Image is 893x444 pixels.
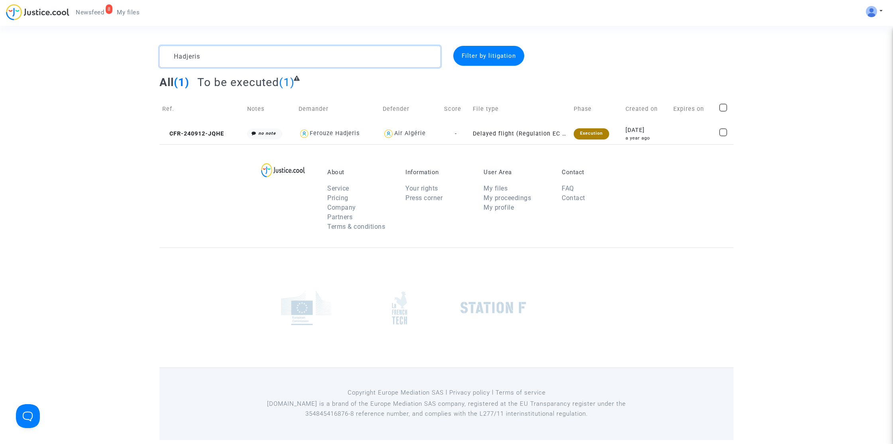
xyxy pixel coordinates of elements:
[625,126,668,135] div: [DATE]
[265,388,628,398] p: Copyright Europe Mediation SAS l Privacy policy l Terms of service
[671,95,716,123] td: Expires on
[69,6,110,18] a: 8Newsfeed
[394,130,426,137] div: Air Algérie
[327,185,349,192] a: Service
[462,52,516,59] span: Filter by litigation
[441,95,470,123] td: Score
[562,169,628,176] p: Contact
[405,194,443,202] a: Press corner
[159,95,244,123] td: Ref.
[327,213,352,221] a: Partners
[392,291,407,325] img: french_tech.png
[281,291,331,325] img: europe_commision.png
[327,223,385,230] a: Terms & conditions
[279,76,295,89] span: (1)
[258,131,276,136] i: no note
[405,169,472,176] p: Information
[76,9,104,16] span: Newsfeed
[484,185,507,192] a: My files
[197,76,279,89] span: To be executed
[562,185,574,192] a: FAQ
[110,6,146,18] a: My files
[484,194,531,202] a: My proceedings
[265,399,628,419] p: [DOMAIN_NAME] is a brand of the Europe Mediation SAS company, registered at the EU Transparancy r...
[571,95,623,123] td: Phase
[562,194,585,202] a: Contact
[623,95,671,123] td: Created on
[380,95,441,123] td: Defender
[6,4,69,20] img: jc-logo.svg
[470,123,571,144] td: Delayed flight (Regulation EC 261/2004)
[327,169,393,176] p: About
[405,185,438,192] a: Your rights
[383,128,394,139] img: icon-user.svg
[310,130,360,137] div: Ferouze Hadjeris
[174,76,189,89] span: (1)
[244,95,295,123] td: Notes
[327,194,348,202] a: Pricing
[299,128,310,139] img: icon-user.svg
[460,302,526,314] img: stationf.png
[162,130,224,137] span: CFR-240912-JQHE
[16,404,40,428] iframe: Help Scout Beacon - Open
[484,169,550,176] p: User Area
[574,128,609,139] div: Execution
[117,9,140,16] span: My files
[327,204,356,211] a: Company
[470,95,571,123] td: File type
[455,130,457,137] span: -
[261,163,305,177] img: logo-lg.svg
[866,6,877,17] img: ALV-UjV5hOg1DK_6VpdGyI3GiCsbYcKFqGYcyigr7taMTixGzq57m2O-mEoJuuWBlO_HCk8JQ1zztKhP13phCubDFpGEbboIp...
[625,135,668,141] div: a year ago
[484,204,514,211] a: My profile
[296,95,380,123] td: Demander
[159,76,174,89] span: All
[106,4,113,14] div: 8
